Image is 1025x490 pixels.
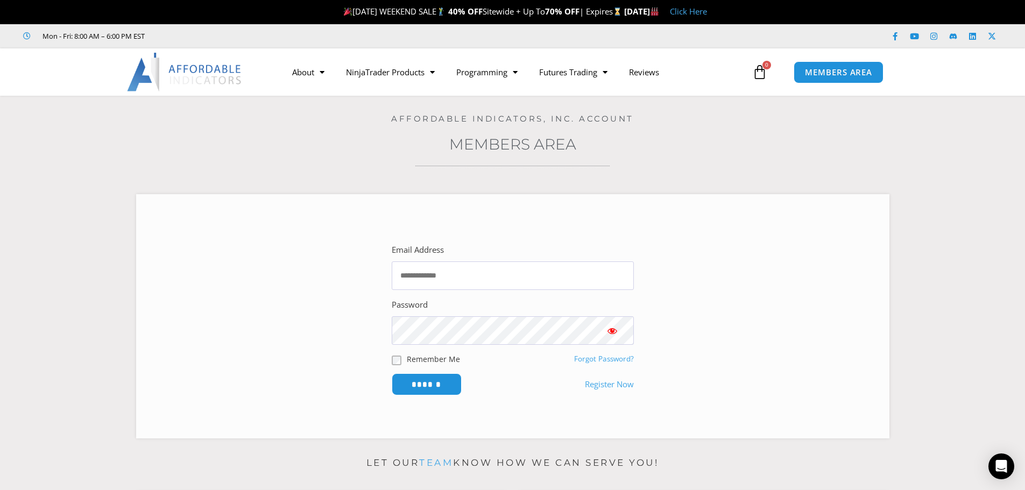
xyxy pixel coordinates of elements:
a: Affordable Indicators, Inc. Account [391,113,634,124]
a: Members Area [449,135,576,153]
a: 0 [736,56,783,88]
p: Let our know how we can serve you! [136,455,889,472]
img: LogoAI | Affordable Indicators – NinjaTrader [127,53,243,91]
img: ⌛ [613,8,621,16]
span: Mon - Fri: 8:00 AM – 6:00 PM EST [40,30,145,42]
a: Reviews [618,60,670,84]
button: Show password [591,316,634,345]
a: MEMBERS AREA [794,61,883,83]
label: Remember Me [407,353,460,365]
a: Register Now [585,377,634,392]
a: team [419,457,453,468]
img: 🎉 [344,8,352,16]
label: Email Address [392,243,444,258]
a: Futures Trading [528,60,618,84]
a: Click Here [670,6,707,17]
img: 🏌️‍♂️ [437,8,445,16]
img: 🏭 [651,8,659,16]
a: About [281,60,335,84]
strong: 40% OFF [448,6,483,17]
a: NinjaTrader Products [335,60,446,84]
div: Open Intercom Messenger [988,453,1014,479]
span: 0 [762,61,771,69]
span: MEMBERS AREA [805,68,872,76]
iframe: Customer reviews powered by Trustpilot [160,31,321,41]
strong: [DATE] [624,6,659,17]
a: Programming [446,60,528,84]
nav: Menu [281,60,750,84]
span: [DATE] WEEKEND SALE Sitewide + Up To | Expires [341,6,624,17]
a: Forgot Password? [574,354,634,364]
strong: 70% OFF [545,6,579,17]
label: Password [392,297,428,313]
